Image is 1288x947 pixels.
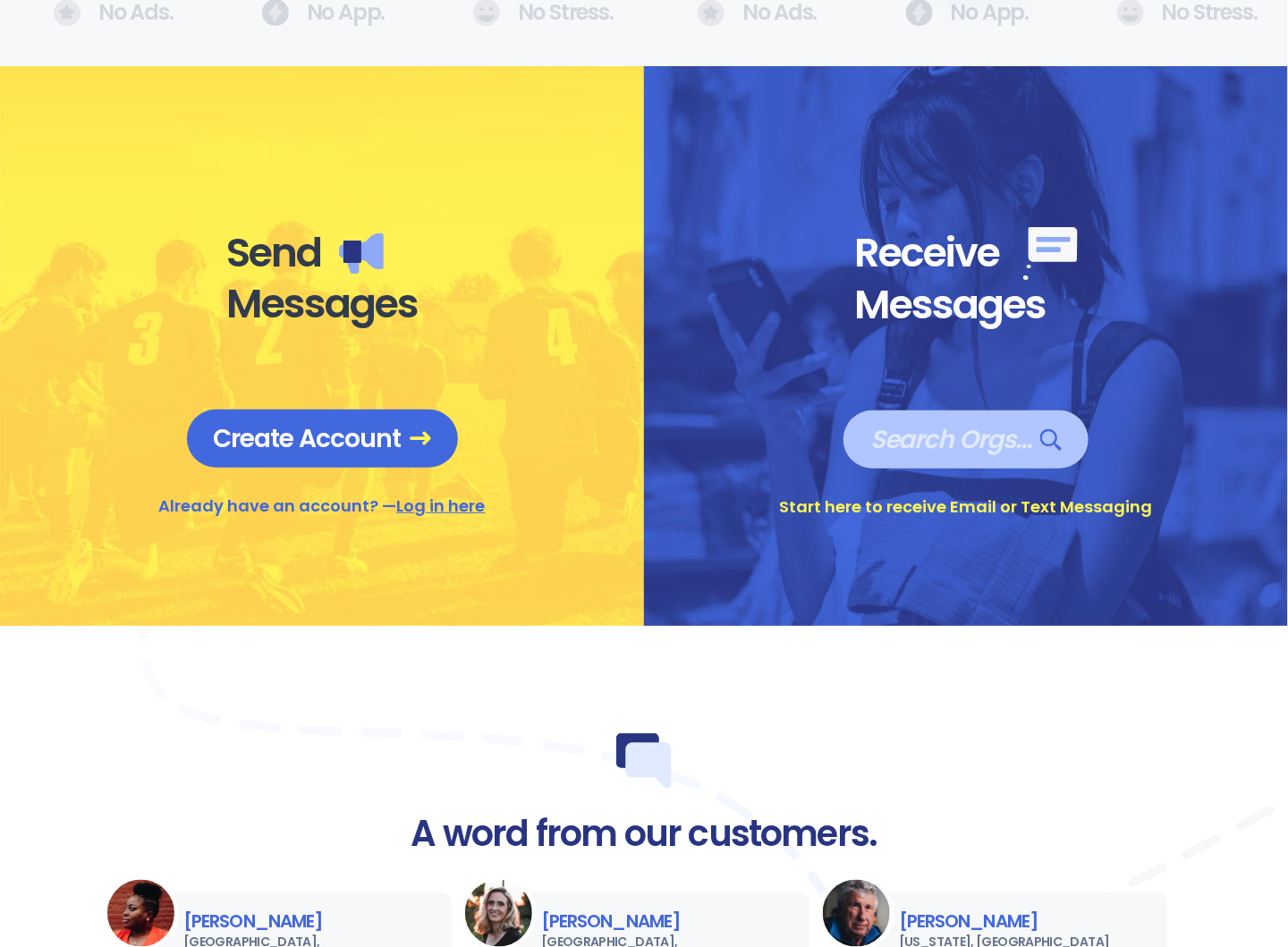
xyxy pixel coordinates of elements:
[339,233,384,274] img: Send messages
[843,410,1089,469] a: Search Orgs…
[854,227,1078,280] div: Receive
[616,733,672,789] img: Dialogue bubble
[870,424,1062,455] span: Search Orgs…
[226,228,418,278] div: Send
[780,495,1153,519] div: Start here to receive Email or Text Messaging
[1023,227,1078,280] img: Receive messages
[139,911,434,934] div: [PERSON_NAME]
[187,410,458,468] a: Create Account
[854,911,1149,934] div: [PERSON_NAME]
[226,279,418,329] div: Messages
[496,911,792,934] div: [PERSON_NAME]
[411,816,877,853] div: A word from our customers.
[397,495,486,517] a: Log in here
[214,423,431,454] span: Create Account
[159,495,486,518] div: Already have an account? —
[854,280,1078,330] div: Messages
